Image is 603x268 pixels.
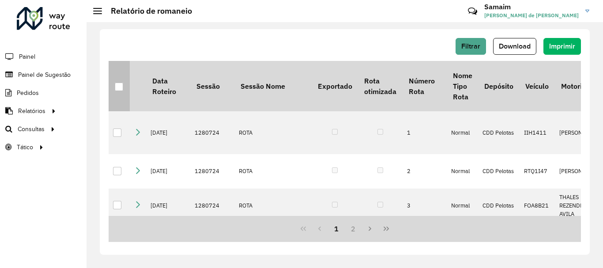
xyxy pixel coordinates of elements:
td: 3 [403,189,447,223]
button: 2 [345,220,362,237]
h2: Relatório de romaneio [102,6,192,16]
td: IIH1411 [520,111,555,154]
th: Data Roteiro [146,61,190,111]
th: Sessão [190,61,234,111]
a: Contato Rápido [463,2,482,21]
th: Veículo [520,61,555,111]
td: Normal [447,111,478,154]
span: [PERSON_NAME] de [PERSON_NAME] [484,11,579,19]
span: Consultas [18,125,45,134]
td: RTQ1I47 [520,154,555,189]
button: Imprimir [543,38,581,55]
th: Sessão Nome [234,61,312,111]
td: Normal [447,189,478,223]
button: Download [493,38,536,55]
span: Tático [17,143,33,152]
th: Exportado [312,61,358,111]
td: Normal [447,154,478,189]
td: CDD Pelotas [478,189,519,223]
td: [DATE] [146,154,190,189]
td: ROTA [234,154,312,189]
td: ROTA [234,189,312,223]
td: CDD Pelotas [478,111,519,154]
button: Last Page [378,220,395,237]
td: [DATE] [146,111,190,154]
span: Download [499,42,531,50]
td: 2 [403,154,447,189]
h3: Samaim [484,3,579,11]
th: Número Rota [403,61,447,111]
button: 1 [328,220,345,237]
td: 1280724 [190,189,234,223]
td: 1 [403,111,447,154]
button: Next Page [362,220,378,237]
td: FOA8B21 [520,189,555,223]
th: Nome Tipo Rota [447,61,478,111]
span: Painel de Sugestão [18,70,71,79]
span: Painel [19,52,35,61]
td: CDD Pelotas [478,154,519,189]
span: Relatórios [18,106,45,116]
td: 1280724 [190,111,234,154]
th: Rota otimizada [358,61,402,111]
span: Filtrar [461,42,480,50]
button: Filtrar [456,38,486,55]
td: 1280724 [190,154,234,189]
span: Imprimir [549,42,575,50]
span: Pedidos [17,88,39,98]
th: Depósito [478,61,519,111]
td: [DATE] [146,189,190,223]
td: ROTA [234,111,312,154]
